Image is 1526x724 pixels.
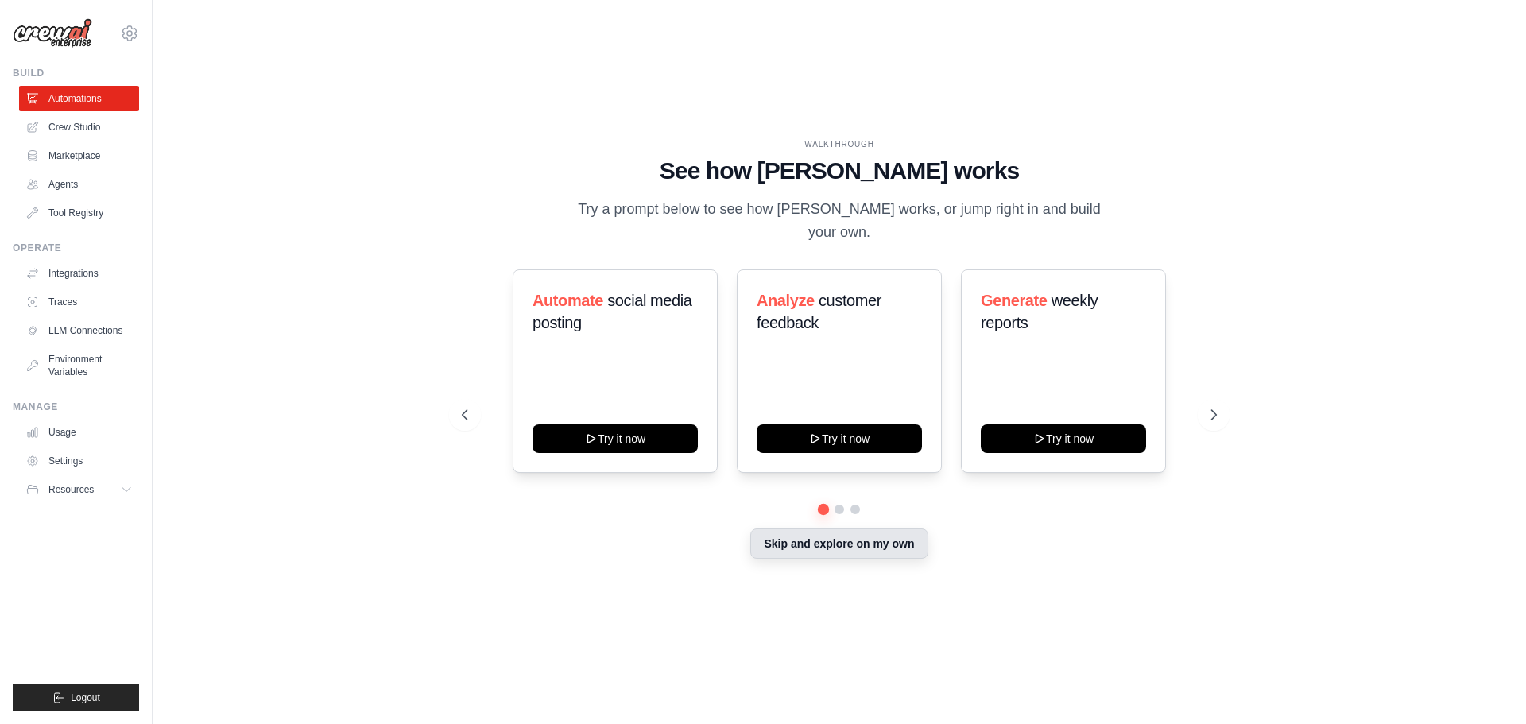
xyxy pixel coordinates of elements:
a: Marketplace [19,143,139,168]
span: Analyze [757,292,815,309]
p: Try a prompt below to see how [PERSON_NAME] works, or jump right in and build your own. [572,198,1106,245]
div: Operate [13,242,139,254]
div: Build [13,67,139,79]
a: Agents [19,172,139,197]
a: Tool Registry [19,200,139,226]
iframe: Chat Widget [1447,648,1526,724]
button: Try it now [533,424,698,453]
a: Environment Variables [19,347,139,385]
span: Resources [48,483,94,496]
a: Automations [19,86,139,111]
button: Try it now [757,424,922,453]
button: Skip and explore on my own [750,528,928,559]
a: Crew Studio [19,114,139,140]
div: WALKTHROUGH [462,138,1217,150]
button: Resources [19,477,139,502]
span: customer feedback [757,292,881,331]
div: Widget de chat [1447,648,1526,724]
a: Settings [19,448,139,474]
h1: See how [PERSON_NAME] works [462,157,1217,185]
a: LLM Connections [19,318,139,343]
a: Integrations [19,261,139,286]
span: Automate [533,292,603,309]
a: Usage [19,420,139,445]
img: Logo [13,18,92,48]
button: Logout [13,684,139,711]
div: Manage [13,401,139,413]
span: Logout [71,691,100,704]
button: Try it now [981,424,1146,453]
span: social media posting [533,292,692,331]
span: Generate [981,292,1048,309]
a: Traces [19,289,139,315]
